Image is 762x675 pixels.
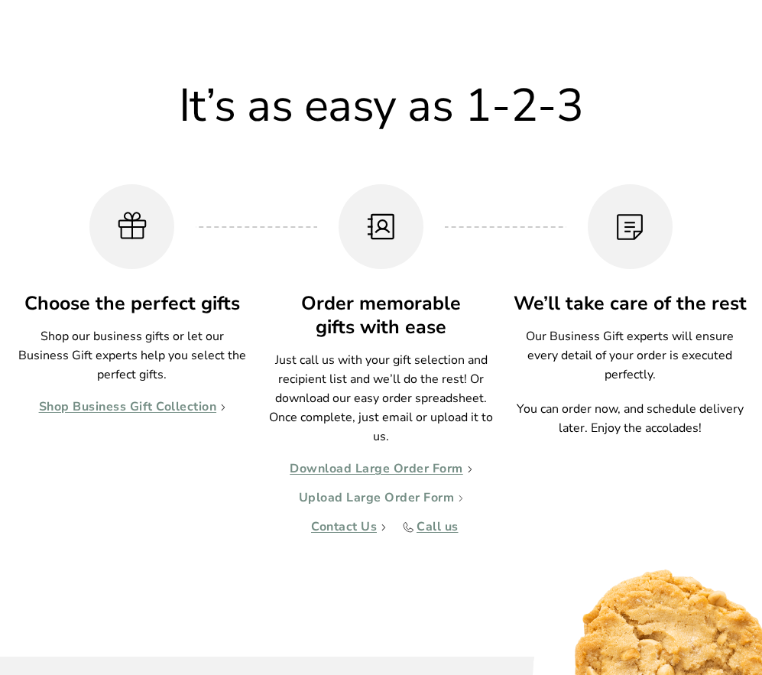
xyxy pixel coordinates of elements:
[364,209,399,245] img: Order memorable gifts with ease
[15,80,747,131] h2: It’s as easy as 1-2-3
[264,292,498,339] h3: Order memorable gifts with ease
[39,400,226,415] a: Shop Business Gift Collection
[513,292,747,316] h3: We’ll take care of the rest
[15,327,249,385] p: Shop our business gifts or let our Business Gift experts help you select the perfect gifts.
[115,209,150,245] img: Choose the perfect gifts
[513,400,747,438] p: You can order now, and schedule delivery later. Enjoy the accolades!
[513,327,747,385] p: Our Business Gift experts will ensure every detail of your order is executed perfectly.
[264,351,498,446] p: Just call us with your gift selection and recipient list and we’ll do the rest! Or download our e...
[290,462,472,477] a: Download Large Order Form
[15,292,249,316] h3: Choose the perfect gifts
[612,209,647,245] img: We’ll take care of the rest
[299,491,464,506] a: Upload Large Order Form
[401,520,466,535] a: Call us
[311,520,386,535] a: Contact Us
